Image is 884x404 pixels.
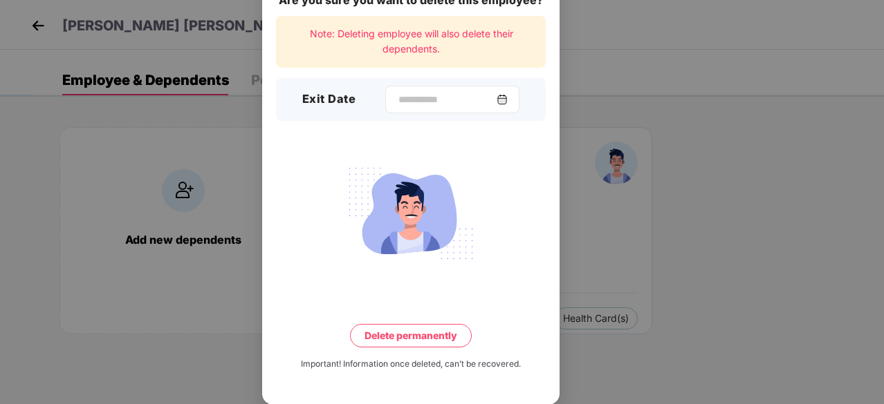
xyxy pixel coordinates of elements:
img: svg+xml;base64,PHN2ZyBpZD0iQ2FsZW5kYXItMzJ4MzIiIHhtbG5zPSJodHRwOi8vd3d3LnczLm9yZy8yMDAwL3N2ZyIgd2... [497,94,508,105]
h3: Exit Date [302,90,356,108]
img: svg+xml;base64,PHN2ZyB4bWxucz0iaHR0cDovL3d3dy53My5vcmcvMjAwMC9zdmciIHdpZHRoPSIyMjQiIGhlaWdodD0iMT... [333,160,488,267]
div: Note: Deleting employee will also delete their dependents. [276,16,546,68]
div: Important! Information once deleted, can’t be recovered. [301,358,521,371]
button: Delete permanently [350,324,472,347]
